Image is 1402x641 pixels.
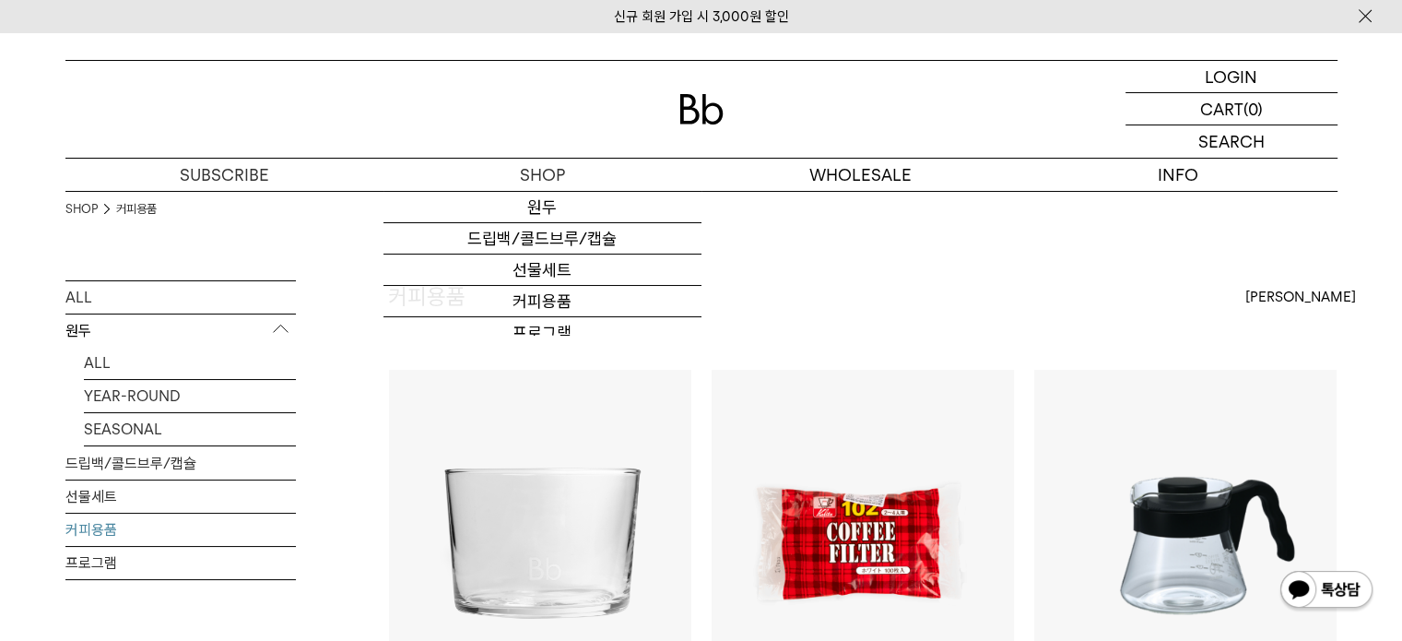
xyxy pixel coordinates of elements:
p: (0) [1243,93,1263,125]
a: 커피용품 [383,286,701,317]
a: 프로그램 [65,547,296,579]
p: 원두 [65,315,296,348]
p: LOGIN [1205,61,1257,92]
p: CART [1200,93,1243,125]
a: ALL [84,347,296,379]
a: CART (0) [1125,93,1337,125]
a: YEAR-ROUND [84,380,296,412]
a: 드립백/콜드브루/캡슐 [383,223,701,255]
a: LOGIN [1125,61,1337,93]
a: 프로그램 [383,317,701,349]
img: 로고 [679,94,724,125]
a: 선물세트 [65,481,296,513]
p: INFO [1019,159,1337,191]
a: SHOP [65,200,98,219]
p: WHOLESALE [701,159,1019,191]
a: 커피용품 [116,200,157,219]
p: SEARCH [1198,125,1265,158]
a: 커피용품 [65,514,296,546]
span: [PERSON_NAME] [1245,286,1356,308]
a: SEASONAL [84,413,296,445]
a: SUBSCRIBE [65,159,383,191]
a: 원두 [383,192,701,223]
a: 선물세트 [383,255,701,286]
a: 신규 회원 가입 시 3,000원 할인 [614,8,789,25]
a: 드립백/콜드브루/캡슐 [65,447,296,480]
a: SHOP [383,159,701,191]
a: ALL [65,281,296,314]
img: 카카오톡 채널 1:1 채팅 버튼 [1278,569,1374,613]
